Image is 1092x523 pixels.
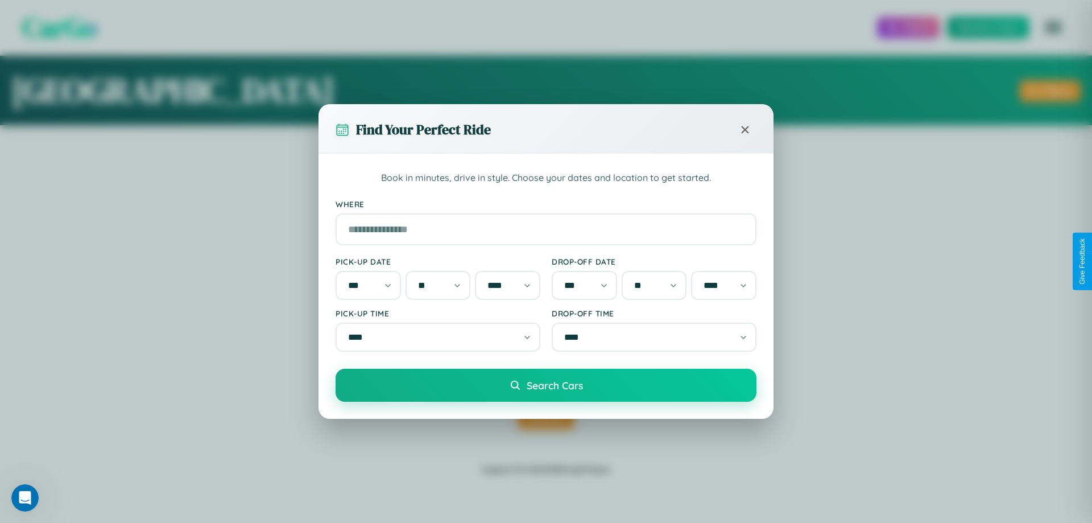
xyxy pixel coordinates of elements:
[336,257,540,266] label: Pick-up Date
[527,379,583,392] span: Search Cars
[336,171,756,186] p: Book in minutes, drive in style. Choose your dates and location to get started.
[552,308,756,318] label: Drop-off Time
[336,199,756,209] label: Where
[336,308,540,318] label: Pick-up Time
[356,120,491,139] h3: Find Your Perfect Ride
[552,257,756,266] label: Drop-off Date
[336,369,756,402] button: Search Cars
